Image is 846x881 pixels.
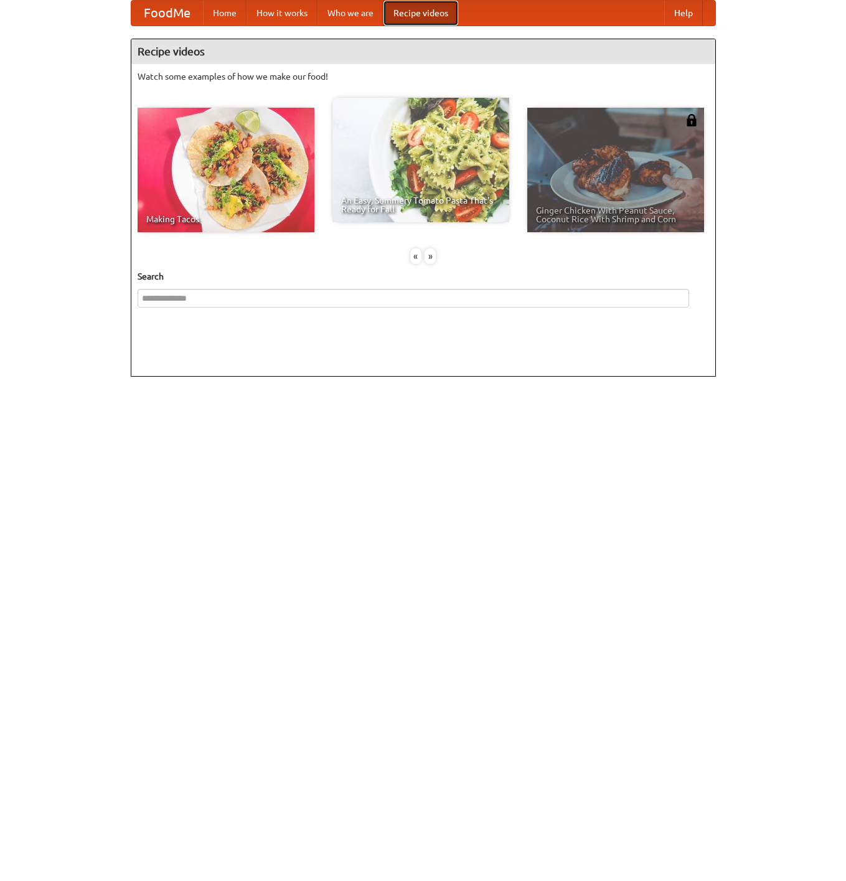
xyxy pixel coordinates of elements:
span: Making Tacos [146,215,306,224]
a: An Easy, Summery Tomato Pasta That's Ready for Fall [332,98,509,222]
a: Who we are [317,1,383,26]
p: Watch some examples of how we make our food! [138,70,709,83]
h4: Recipe videos [131,39,715,64]
img: 483408.png [685,114,698,126]
a: Home [203,1,247,26]
span: An Easy, Summery Tomato Pasta That's Ready for Fall [341,196,501,214]
div: » [425,248,436,264]
a: Help [664,1,703,26]
a: Making Tacos [138,108,314,232]
div: « [410,248,421,264]
a: How it works [247,1,317,26]
h5: Search [138,270,709,283]
a: FoodMe [131,1,203,26]
a: Recipe videos [383,1,458,26]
